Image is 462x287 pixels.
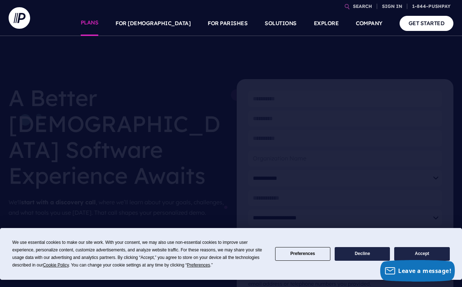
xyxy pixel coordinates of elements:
div: We use essential cookies to make our site work. With your consent, we may also use non-essential ... [12,239,266,269]
a: GET STARTED [400,16,454,31]
a: COMPANY [356,11,382,36]
a: SOLUTIONS [265,11,297,36]
a: PLANS [81,11,99,36]
button: Decline [335,247,390,261]
a: FOR [DEMOGRAPHIC_DATA] [115,11,190,36]
span: Preferences [187,263,210,268]
a: FOR PARISHES [208,11,247,36]
span: Cookie Policy [43,263,69,268]
button: Leave a message! [380,260,455,282]
button: Accept [394,247,449,261]
button: Preferences [275,247,330,261]
span: Leave a message! [398,267,451,275]
a: EXPLORE [314,11,339,36]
